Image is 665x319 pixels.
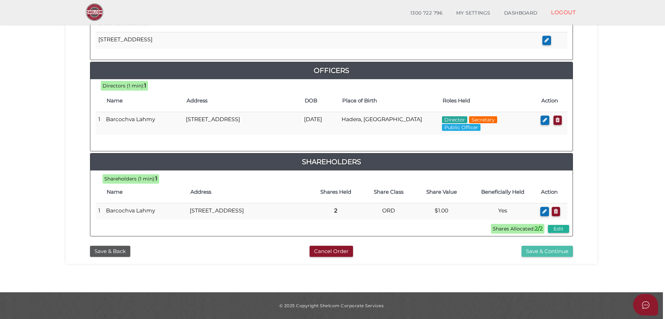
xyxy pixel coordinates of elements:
h4: Roles Held [443,98,534,104]
button: Save & Continue [522,246,573,257]
h4: Address [190,189,306,195]
td: 1 [96,203,103,220]
h4: Place of Birth [342,98,436,104]
td: Barcochva Lahmy [103,112,183,135]
button: Cancel Order [310,246,353,257]
td: [STREET_ADDRESS] [187,203,310,220]
b: 2 [334,207,337,214]
h4: Address [187,98,298,104]
h4: Action [541,98,564,104]
td: Yes [468,203,537,220]
h4: Shares Held [313,189,359,195]
h4: Name [107,189,183,195]
td: [DATE] [301,112,339,135]
h4: Share Class [366,189,412,195]
span: Shareholders (1 min): [104,176,155,182]
a: Shareholders [90,156,573,167]
button: Edit [548,225,569,233]
h4: Beneficially Held [471,189,534,195]
div: © 2025 Copyright Shelcom Corporate Services [71,303,592,309]
a: Officers [90,65,573,76]
h4: Name [107,98,180,104]
span: Shares Allocated: [491,224,544,234]
h4: Action [541,189,564,195]
button: Open asap [633,294,658,316]
td: [STREET_ADDRESS] [183,112,301,135]
span: Directors (1 min): [102,83,144,89]
b: 2/2 [535,225,543,232]
td: Barcochva Lahmy [103,203,187,220]
td: ORD [362,203,415,220]
span: Director [442,116,467,123]
td: 1 [96,112,103,135]
a: MY SETTINGS [449,6,497,20]
a: 1300 722 796 [403,6,449,20]
td: Hadera, [GEOGRAPHIC_DATA] [339,112,439,135]
b: 1 [155,175,157,182]
h4: DOB [305,98,335,104]
a: DASHBOARD [497,6,544,20]
td: $1.00 [415,203,468,220]
b: 1 [144,82,146,89]
h4: Share Value [419,189,465,195]
td: [STREET_ADDRESS] [96,32,540,49]
span: Secretary [469,116,497,123]
a: LOGOUT [544,5,583,19]
button: Save & Back [90,246,130,257]
span: Public Officer [442,124,481,131]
